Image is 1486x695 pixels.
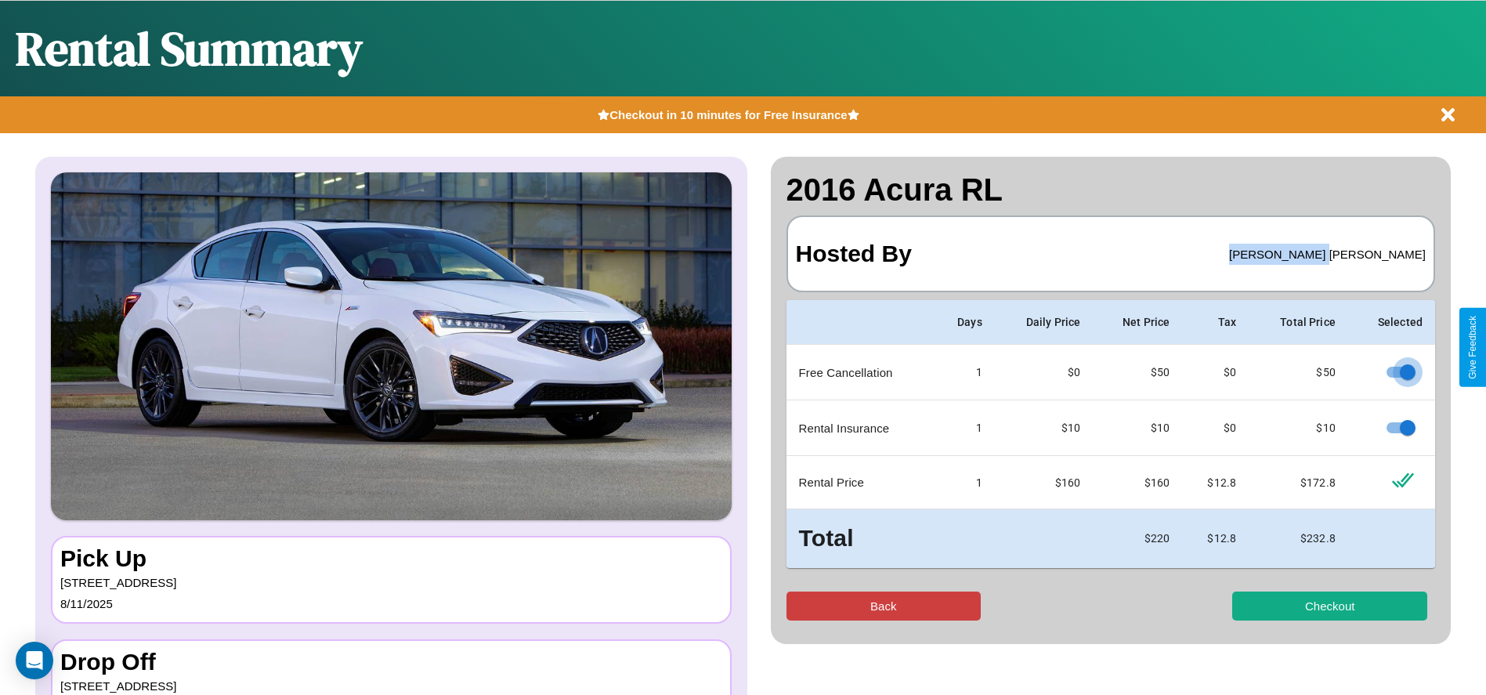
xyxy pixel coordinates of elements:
[1093,400,1182,456] td: $ 10
[1093,300,1182,345] th: Net Price
[933,345,995,400] td: 1
[799,522,921,556] h3: Total
[60,572,722,593] p: [STREET_ADDRESS]
[796,225,912,283] h3: Hosted By
[1348,300,1435,345] th: Selected
[995,300,1093,345] th: Daily Price
[1182,509,1249,568] td: $ 12.8
[799,362,921,383] p: Free Cancellation
[1467,316,1478,379] div: Give Feedback
[1249,509,1348,568] td: $ 232.8
[1093,509,1182,568] td: $ 220
[933,456,995,509] td: 1
[1229,244,1426,265] p: [PERSON_NAME] [PERSON_NAME]
[1249,300,1348,345] th: Total Price
[799,418,921,439] p: Rental Insurance
[786,592,982,621] button: Back
[60,545,722,572] h3: Pick Up
[16,642,53,679] div: Open Intercom Messenger
[995,456,1093,509] td: $ 160
[1249,456,1348,509] td: $ 172.8
[1182,400,1249,456] td: $0
[799,472,921,493] p: Rental Price
[1182,300,1249,345] th: Tax
[1182,456,1249,509] td: $ 12.8
[1249,400,1348,456] td: $ 10
[995,400,1093,456] td: $10
[1093,456,1182,509] td: $ 160
[1182,345,1249,400] td: $0
[933,400,995,456] td: 1
[60,649,722,675] h3: Drop Off
[933,300,995,345] th: Days
[1249,345,1348,400] td: $ 50
[786,172,1436,208] h2: 2016 Acura RL
[609,108,847,121] b: Checkout in 10 minutes for Free Insurance
[786,300,1436,568] table: simple table
[60,593,722,614] p: 8 / 11 / 2025
[16,16,363,81] h1: Rental Summary
[1232,592,1427,621] button: Checkout
[995,345,1093,400] td: $0
[1093,345,1182,400] td: $ 50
